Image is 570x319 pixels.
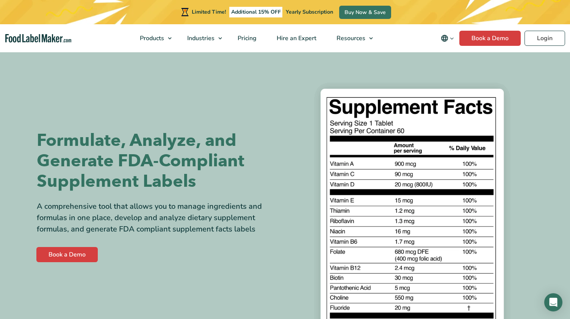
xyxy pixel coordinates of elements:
[435,31,459,46] button: Change language
[229,7,283,17] span: Additional 15% OFF
[130,24,175,52] a: Products
[228,24,265,52] a: Pricing
[334,34,366,42] span: Resources
[459,31,521,46] a: Book a Demo
[37,201,279,235] div: A comprehensive tool that allows you to manage ingredients and formulas in one place, develop and...
[235,34,257,42] span: Pricing
[192,8,226,16] span: Limited Time!
[274,34,317,42] span: Hire an Expert
[138,34,165,42] span: Products
[339,6,391,19] a: Buy Now & Save
[37,130,279,192] h1: Formulate, Analyze, and Generate FDA-Compliant Supplement Labels
[185,34,215,42] span: Industries
[177,24,226,52] a: Industries
[544,293,562,311] div: Open Intercom Messenger
[286,8,333,16] span: Yearly Subscription
[36,247,98,262] a: Book a Demo
[327,24,377,52] a: Resources
[5,34,71,43] a: Food Label Maker homepage
[267,24,325,52] a: Hire an Expert
[525,31,565,46] a: Login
